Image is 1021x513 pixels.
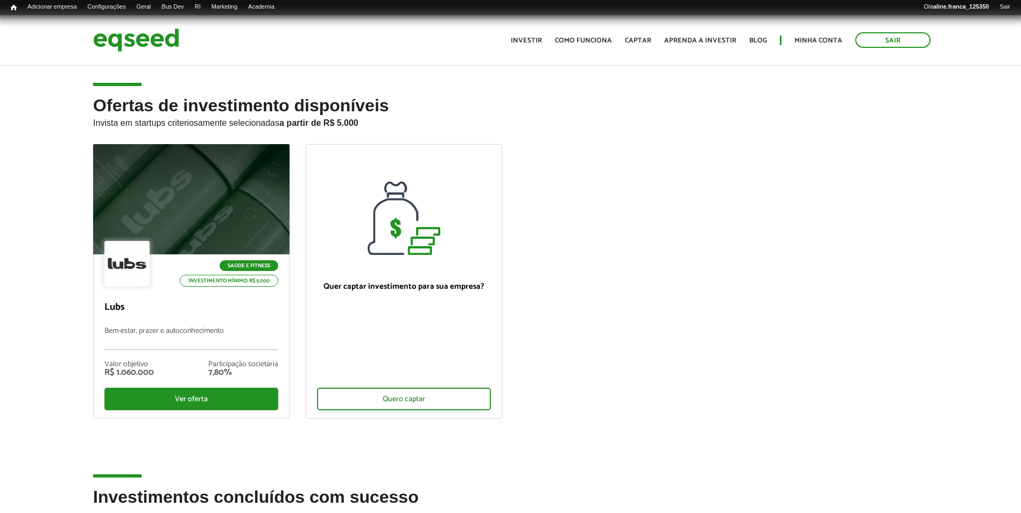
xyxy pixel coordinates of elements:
[206,3,243,11] a: Marketing
[104,361,154,368] div: Valor objetivo
[664,37,736,44] a: Aprenda a investir
[511,37,542,44] a: Investir
[11,4,17,11] span: Início
[317,388,491,410] div: Quero captar
[919,3,995,11] a: Oláaline.franca_125350
[749,37,767,44] a: Blog
[22,3,82,11] a: Adicionar empresa
[317,282,491,291] p: Quer captar investimento para sua empresa?
[93,96,928,144] h2: Ofertas de investimento disponíveis
[131,3,156,11] a: Geral
[794,37,842,44] a: Minha conta
[243,3,280,11] a: Academia
[625,37,651,44] a: Captar
[208,368,278,377] div: 7,80%
[933,3,989,10] strong: aline.franca_125350
[82,3,131,11] a: Configurações
[104,368,154,377] div: R$ 1.060.000
[279,118,358,127] strong: a partir de R$ 5.000
[306,144,502,419] a: Quer captar investimento para sua empresa? Quero captar
[104,388,278,410] div: Ver oferta
[104,327,278,350] p: Bem-estar, prazer e autoconhecimento
[855,32,931,48] a: Sair
[180,275,278,287] p: Investimento mínimo: R$ 5.000
[555,37,612,44] a: Como funciona
[104,302,278,313] p: Lubs
[208,361,278,368] div: Participação societária
[93,144,290,418] a: Saúde e Fitness Investimento mínimo: R$ 5.000 Lubs Bem-estar, prazer e autoconhecimento Valor obj...
[189,3,206,11] a: RI
[994,3,1016,11] a: Sair
[93,115,928,128] p: Invista em startups criteriosamente selecionadas
[156,3,189,11] a: Bus Dev
[93,26,179,54] img: EqSeed
[220,260,278,271] p: Saúde e Fitness
[5,3,22,13] a: Início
